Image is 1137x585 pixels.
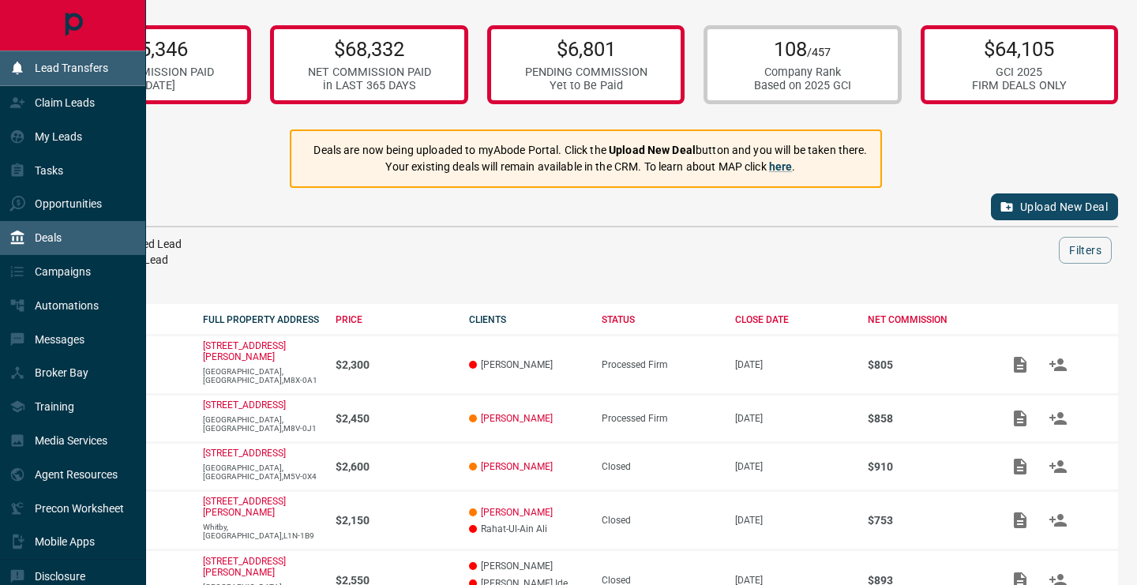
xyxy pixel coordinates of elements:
div: Company Rank [754,66,851,79]
p: Rahat-Ul-Ain Ali [469,523,587,534]
p: [PERSON_NAME] [469,359,587,370]
div: Based on 2025 GCI [754,79,851,92]
a: [STREET_ADDRESS][PERSON_NAME] [203,340,286,362]
p: [GEOGRAPHIC_DATA],[GEOGRAPHIC_DATA],M5V-0X4 [203,463,321,481]
p: $910 [868,460,985,473]
div: CLIENTS [469,314,587,325]
p: $6,801 [525,37,647,61]
div: STATUS [602,314,719,325]
div: NET COMMISSION PAID [91,66,214,79]
a: [PERSON_NAME] [481,507,553,518]
div: GCI 2025 [972,66,1067,79]
a: [STREET_ADDRESS] [203,399,286,411]
span: Add / View Documents [1001,412,1039,423]
span: Match Clients [1039,514,1077,525]
span: Match Clients [1039,412,1077,423]
span: Add / View Documents [1001,460,1039,471]
div: Processed Firm [602,413,719,424]
p: [DATE] [735,413,853,424]
p: $858 [868,412,985,425]
a: [STREET_ADDRESS][PERSON_NAME] [203,556,286,578]
span: Match Clients [1039,358,1077,369]
p: $2,300 [336,358,453,371]
span: Add / View Documents [1001,574,1039,585]
div: NET COMMISSION [868,314,985,325]
div: FIRM DEALS ONLY [972,79,1067,92]
span: Add / View Documents [1001,514,1039,525]
span: Match Clients [1039,574,1077,585]
p: [DATE] [735,359,853,370]
a: [STREET_ADDRESS] [203,448,286,459]
p: $68,332 [308,37,431,61]
p: $753 [868,514,985,527]
span: Add / View Documents [1001,358,1039,369]
div: CLOSE DATE [735,314,853,325]
div: Closed [602,461,719,472]
div: in [DATE] [91,79,214,92]
p: [GEOGRAPHIC_DATA],[GEOGRAPHIC_DATA],M8X-0A1 [203,367,321,384]
p: Deals are now being uploaded to myAbode Portal. Click the button and you will be taken there. [313,142,867,159]
button: Upload New Deal [991,193,1118,220]
p: [GEOGRAPHIC_DATA],[GEOGRAPHIC_DATA],M8V-0J1 [203,415,321,433]
div: Closed [602,515,719,526]
strong: Upload New Deal [609,144,696,156]
div: PENDING COMMISSION [525,66,647,79]
p: $805 [868,358,985,371]
p: [PERSON_NAME] [469,561,587,572]
a: here [769,160,793,173]
p: Whitby,[GEOGRAPHIC_DATA],L1N-1B9 [203,523,321,540]
p: Your existing deals will remain available in the CRM. To learn about MAP click . [313,159,867,175]
div: FULL PROPERTY ADDRESS [203,314,321,325]
p: $2,600 [336,460,453,473]
p: $64,105 [972,37,1067,61]
p: $45,346 [91,37,214,61]
p: $2,150 [336,514,453,527]
span: Match Clients [1039,460,1077,471]
a: [PERSON_NAME] [481,461,553,472]
button: Filters [1059,237,1112,264]
div: PRICE [336,314,453,325]
div: NET COMMISSION PAID [308,66,431,79]
a: [STREET_ADDRESS][PERSON_NAME] [203,496,286,518]
p: $2,450 [336,412,453,425]
div: Processed Firm [602,359,719,370]
span: /457 [807,46,831,59]
a: [PERSON_NAME] [481,413,553,424]
p: 108 [754,37,851,61]
div: in LAST 365 DAYS [308,79,431,92]
p: [DATE] [735,461,853,472]
p: [DATE] [735,515,853,526]
div: Yet to Be Paid [525,79,647,92]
